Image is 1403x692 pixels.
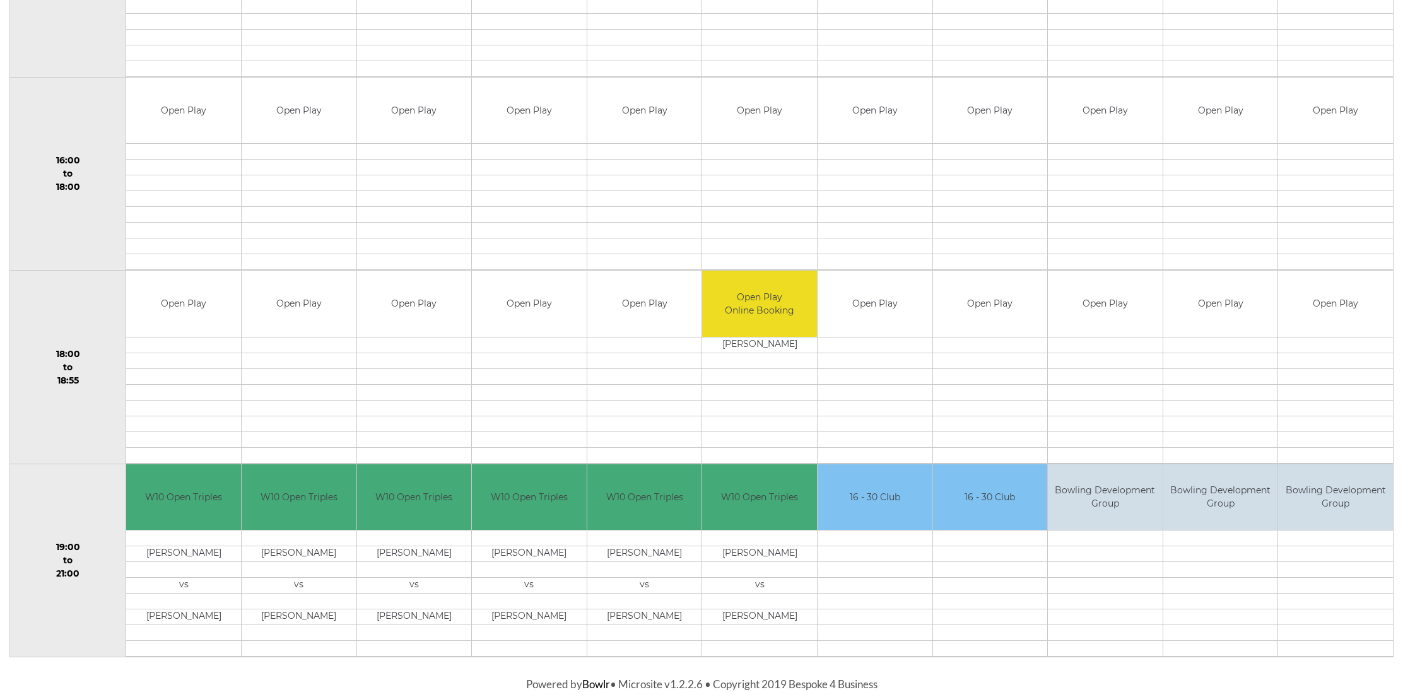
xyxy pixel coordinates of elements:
td: Open Play Online Booking [702,271,817,337]
td: vs [587,578,702,594]
td: Open Play [1048,78,1163,144]
td: W10 Open Triples [242,464,356,531]
td: [PERSON_NAME] [472,546,587,562]
td: [PERSON_NAME] [242,546,356,562]
td: vs [357,578,472,594]
td: 16 - 30 Club [818,464,932,531]
span: Powered by • Microsite v1.2.2.6 • Copyright 2019 Bespoke 4 Business [526,677,878,691]
td: Open Play [1163,271,1278,337]
td: Open Play [818,78,932,144]
td: Bowling Development Group [1163,464,1278,531]
td: [PERSON_NAME] [472,609,587,625]
td: Open Play [933,271,1048,337]
td: vs [126,578,241,594]
td: Open Play [818,271,932,337]
td: Open Play [126,271,241,337]
td: Open Play [472,78,587,144]
td: Open Play [1048,271,1163,337]
td: Open Play [242,78,356,144]
td: [PERSON_NAME] [126,609,241,625]
td: W10 Open Triples [126,464,241,531]
td: [PERSON_NAME] [702,337,817,353]
td: [PERSON_NAME] [702,546,817,562]
td: Open Play [587,271,702,337]
td: vs [472,578,587,594]
td: 16 - 30 Club [933,464,1048,531]
td: Open Play [1278,78,1393,144]
td: [PERSON_NAME] [357,546,472,562]
td: vs [242,578,356,594]
td: 19:00 to 21:00 [10,464,126,657]
td: 18:00 to 18:55 [10,271,126,464]
td: [PERSON_NAME] [126,546,241,562]
td: Bowling Development Group [1278,464,1393,531]
td: Open Play [242,271,356,337]
td: W10 Open Triples [472,464,587,531]
td: 16:00 to 18:00 [10,77,126,271]
td: [PERSON_NAME] [702,609,817,625]
td: Open Play [357,78,472,144]
td: Open Play [472,271,587,337]
td: W10 Open Triples [587,464,702,531]
td: [PERSON_NAME] [587,546,702,562]
td: [PERSON_NAME] [242,609,356,625]
td: Open Play [702,78,817,144]
td: W10 Open Triples [702,464,817,531]
td: W10 Open Triples [357,464,472,531]
td: Open Play [126,78,241,144]
a: Bowlr [582,677,610,691]
td: Bowling Development Group [1048,464,1163,531]
td: Open Play [587,78,702,144]
td: Open Play [933,78,1048,144]
td: [PERSON_NAME] [357,609,472,625]
td: [PERSON_NAME] [587,609,702,625]
td: Open Play [357,271,472,337]
td: vs [702,578,817,594]
td: Open Play [1163,78,1278,144]
td: Open Play [1278,271,1393,337]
